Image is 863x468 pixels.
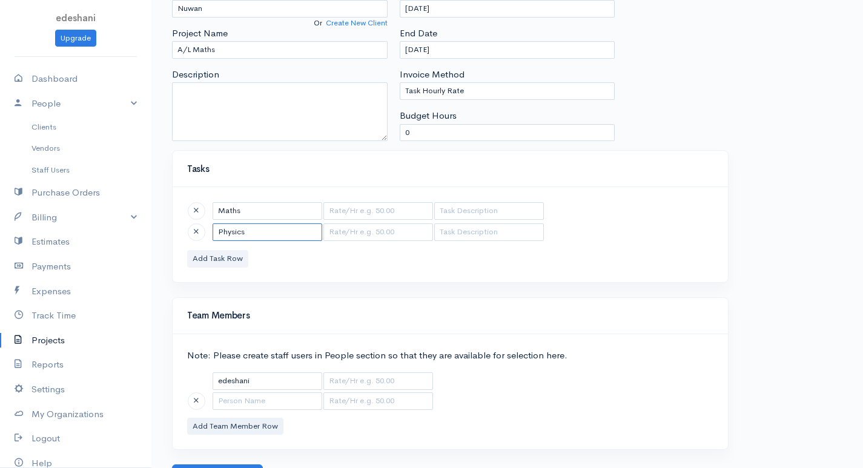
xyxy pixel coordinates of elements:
[213,223,322,241] input: Enter Task
[187,311,713,321] h4: Team Members
[172,68,219,82] label: Description
[323,223,433,241] input: Rate/Hr e.g. 50.00
[434,202,544,220] input: Task Description
[213,392,322,410] input: Person Name
[400,27,437,41] label: End Date
[213,372,322,390] input: Person Name
[187,250,248,268] button: Add Task Row
[187,418,283,435] button: Add Team Member Row
[323,202,433,220] input: Rate/Hr e.g. 50.00
[55,30,96,47] a: Upgrade
[172,27,228,41] label: Project Name
[56,12,96,24] span: edeshani
[314,18,322,28] span: Or
[213,202,322,220] input: Enter Task
[187,349,713,363] p: Note: Please create staff users in People section so that they are available for selection here.
[400,68,465,82] label: Invoice Method
[323,392,433,410] input: Rate/Hr e.g. 50.00
[187,164,713,174] h4: Tasks
[400,109,457,123] label: Budget Hours
[400,124,615,142] input: 50:00
[323,372,433,390] input: Rate/Hr e.g. 50.00
[326,18,388,28] a: Create New Client
[434,223,544,241] input: Task Description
